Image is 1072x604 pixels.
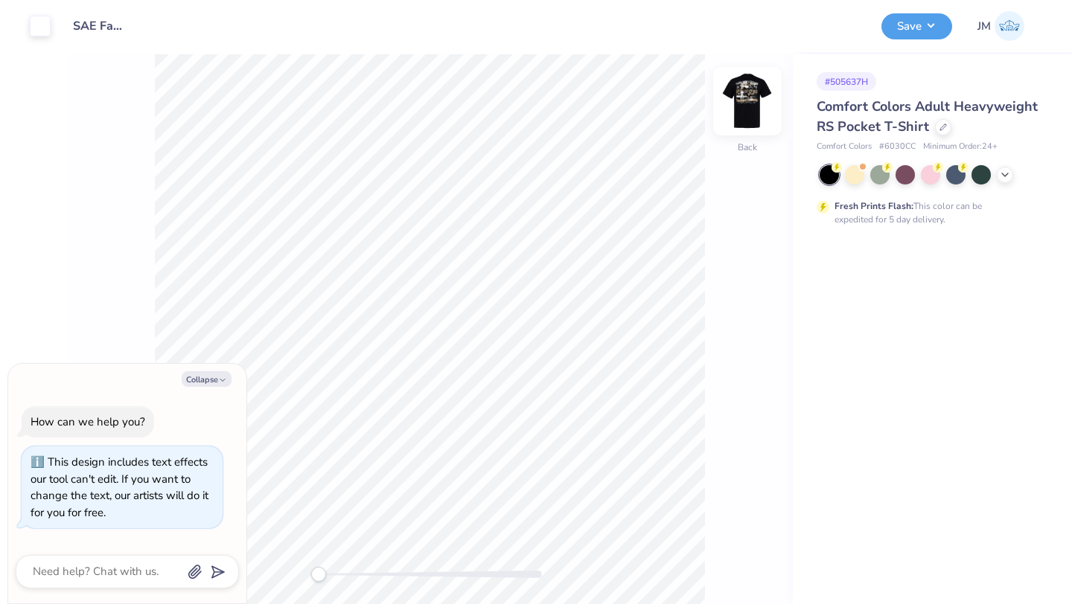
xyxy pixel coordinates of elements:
div: How can we help you? [31,414,145,429]
input: Untitled Design [62,11,135,41]
strong: Fresh Prints Flash: [835,200,913,212]
span: # 6030CC [879,141,916,153]
div: This design includes text effects our tool can't edit. If you want to change the text, our artist... [31,454,208,520]
a: JM [971,11,1031,41]
span: Minimum Order: 24 + [923,141,998,153]
img: Jackson Moore [995,11,1024,41]
div: Back [738,141,757,154]
div: # 505637H [817,72,876,91]
span: Comfort Colors [817,141,872,153]
span: JM [977,18,991,35]
span: Comfort Colors Adult Heavyweight RS Pocket T-Shirt [817,97,1038,135]
div: Accessibility label [311,567,326,582]
img: Back [718,71,777,131]
button: Save [881,13,952,39]
div: This color can be expedited for 5 day delivery. [835,199,1018,226]
button: Collapse [182,371,232,387]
